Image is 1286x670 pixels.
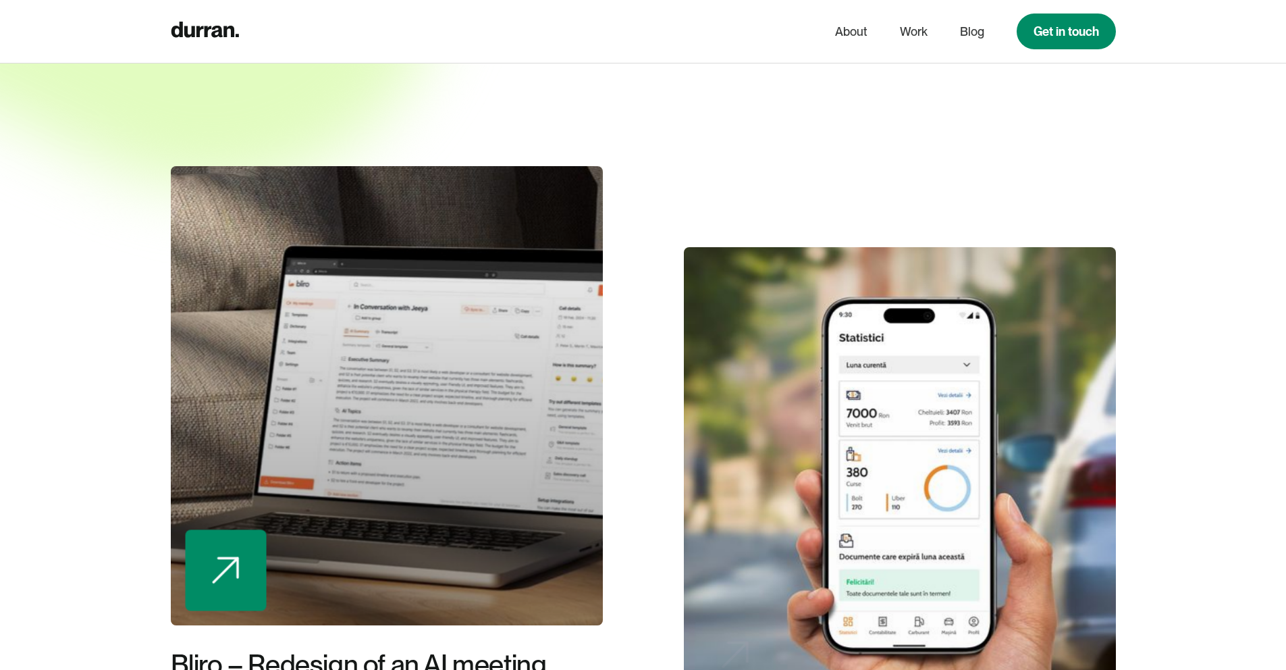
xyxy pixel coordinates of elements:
[900,19,928,45] a: Work
[960,19,984,45] a: Blog
[171,18,239,45] a: home
[1017,14,1116,49] a: Get in touch
[835,19,867,45] a: About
